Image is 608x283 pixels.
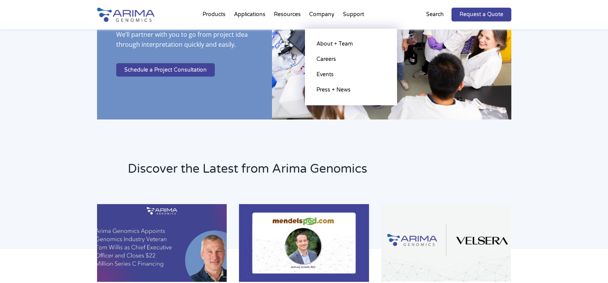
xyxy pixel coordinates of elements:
a: Press + News [313,82,389,98]
img: Arima-Genomics-and-Velsera-Logos-500x300.png [381,204,511,282]
a: Schedule a Project Consultation [116,63,215,77]
a: Careers [313,52,389,67]
p: Search [426,10,444,20]
img: Anthony-Schmitt-PhD-2-500x300.jpg [239,204,369,282]
a: About + Team [313,36,389,52]
img: Personnel-Announcement-LinkedIn-Carousel-22025-1-500x300.jpg [97,204,227,282]
h2: Discover the Latest from Arima Genomics [128,160,511,183]
a: Request a Quote [451,8,511,21]
iframe: Chat Widget [570,246,608,283]
a: Events [313,67,389,82]
img: Arima-Genomics-logo [97,8,155,22]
